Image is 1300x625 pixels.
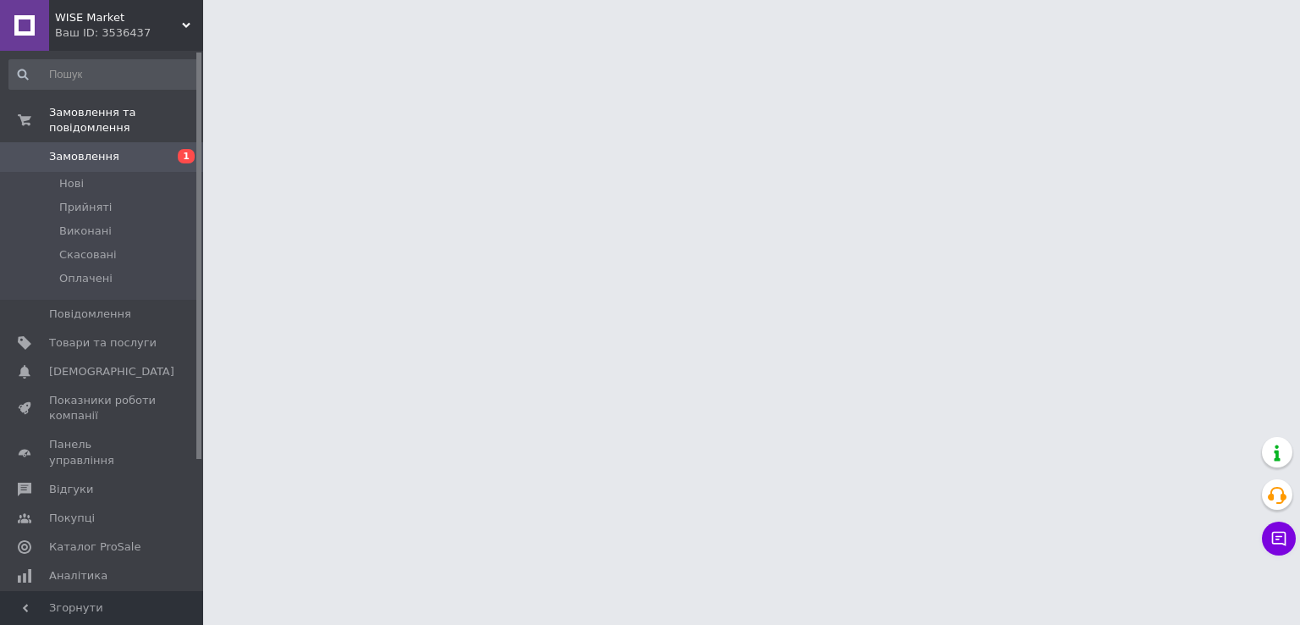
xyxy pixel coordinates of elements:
span: Повідомлення [49,307,131,322]
span: Товари та послуги [49,335,157,351]
span: Показники роботи компанії [49,393,157,423]
span: 1 [178,149,195,163]
input: Пошук [8,59,200,90]
span: Панель управління [49,437,157,467]
span: Виконані [59,224,112,239]
button: Чат з покупцем [1262,522,1296,556]
div: Ваш ID: 3536437 [55,25,203,41]
span: Скасовані [59,247,117,263]
span: Відгуки [49,482,93,497]
span: Замовлення та повідомлення [49,105,203,136]
span: Прийняті [59,200,112,215]
span: WISE Market [55,10,182,25]
span: Аналітика [49,568,107,584]
span: Покупці [49,511,95,526]
span: Оплачені [59,271,113,286]
span: [DEMOGRAPHIC_DATA] [49,364,174,379]
span: Каталог ProSale [49,539,140,555]
span: Замовлення [49,149,119,164]
span: Нові [59,176,84,191]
